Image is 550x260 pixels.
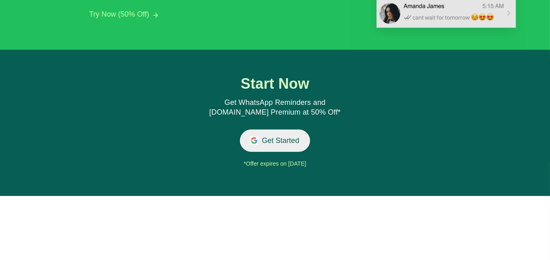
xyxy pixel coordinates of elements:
button: Get Started [240,130,310,152]
h1: Start Now [200,76,350,92]
img: arrow [153,13,158,18]
button: Try Now (50% Off) [89,10,149,19]
div: Get WhatsApp Reminders and [DOMAIN_NAME] Premium at 50% Off* [200,98,350,117]
div: *Offer expires on [DATE] [158,158,392,170]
